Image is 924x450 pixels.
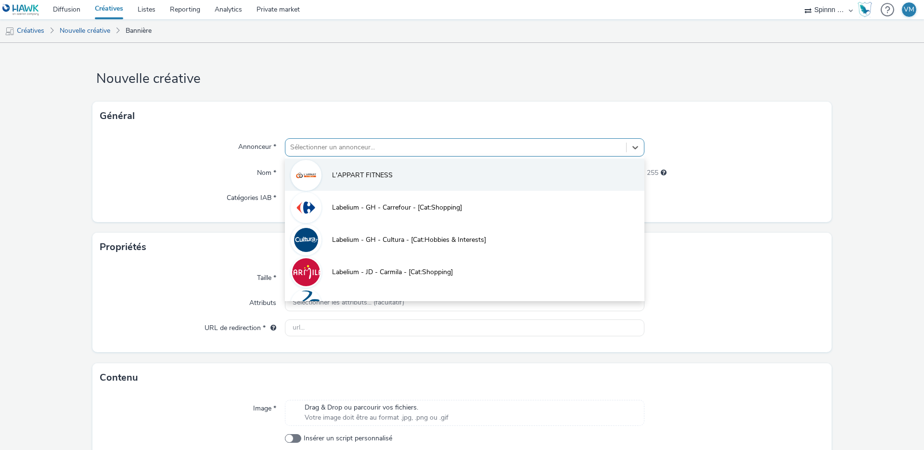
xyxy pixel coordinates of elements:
[304,434,392,443] span: Insérer un script personnalisé
[253,164,280,178] label: Nom *
[201,319,280,333] label: URL de redirection *
[266,323,276,333] div: L'URL de redirection sera utilisée comme URL de validation avec certains SSP et ce sera l'URL de ...
[223,189,280,203] label: Catégories IAB *
[2,4,39,16] img: undefined Logo
[293,299,404,307] span: Sélectionner les attributs... (facultatif)
[100,240,146,254] h3: Propriétés
[305,403,449,412] span: Drag & Drop ou parcourir vos fichiers.
[285,319,644,336] input: url...
[305,413,449,423] span: Votre image doit être au format .jpg, .png ou .gif
[121,19,156,42] a: Bannière
[647,168,658,178] span: 255
[904,2,914,17] div: VM
[234,138,280,152] label: Annonceur *
[332,300,503,309] span: Labelium - JD - Dassault - [Cat:Technology & Computing]
[5,26,14,36] img: mobile
[253,269,280,283] label: Taille *
[249,400,280,413] label: Image *
[332,235,486,245] span: Labelium - GH - Cultura - [Cat:Hobbies & Interests]
[100,371,138,385] h3: Contenu
[245,294,280,308] label: Attributs
[292,194,320,222] img: Labelium - GH - Carrefour - [Cat:Shopping]
[858,2,872,17] img: Hawk Academy
[292,159,320,191] img: L'APPART FITNESS
[55,19,115,42] a: Nouvelle créative
[332,171,393,180] span: L'APPART FITNESS
[332,267,453,277] span: Labelium - JD - Carmila - [Cat:Shopping]
[292,226,320,254] img: Labelium - GH - Cultura - [Cat:Hobbies & Interests]
[661,168,667,178] div: 255 caractères maximum
[858,2,876,17] a: Hawk Academy
[292,258,320,286] img: Labelium - JD - Carmila - [Cat:Shopping]
[100,109,135,123] h3: Général
[92,70,832,88] h1: Nouvelle créative
[332,203,462,212] span: Labelium - GH - Carrefour - [Cat:Shopping]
